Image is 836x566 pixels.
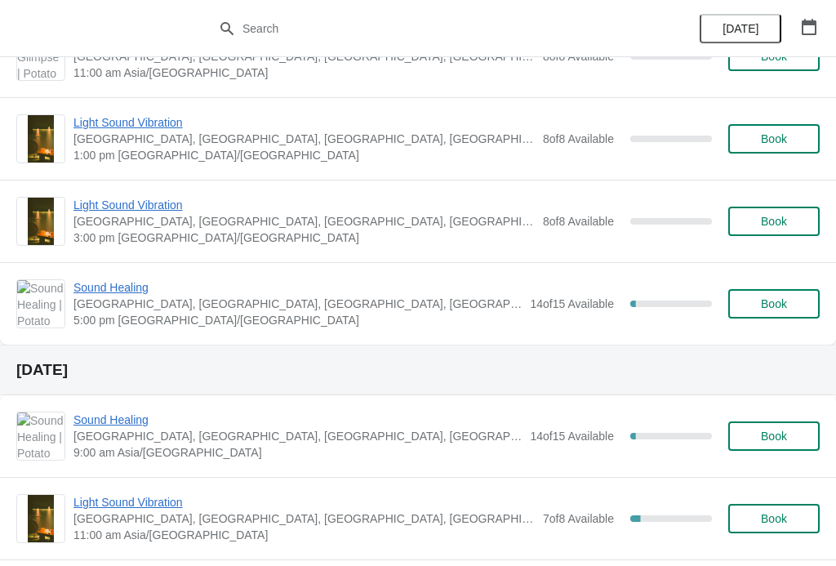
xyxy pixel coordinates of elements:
span: Book [761,430,787,443]
span: Sound Healing [73,279,522,296]
button: Book [728,504,820,533]
span: 14 of 15 Available [530,297,614,310]
span: Book [761,297,787,310]
span: [DATE] [723,22,758,35]
img: Sound Healing | Potato Head Suites & Studios, Jalan Petitenget, Seminyak, Badung Regency, Bali, I... [17,280,64,328]
span: 14 of 15 Available [530,430,614,443]
span: 8 of 8 Available [543,215,614,228]
span: Light Sound Vibration [73,494,535,510]
img: Light Sound Vibration | Potato Head Suites & Studios, Jalan Petitenget, Seminyak, Badung Regency,... [28,198,55,245]
span: Light Sound Vibration [73,197,535,213]
h2: [DATE] [16,362,820,378]
span: 9:00 am Asia/[GEOGRAPHIC_DATA] [73,444,522,461]
img: Sound Healing | Potato Head Suites & Studios, Jalan Petitenget, Seminyak, Badung Regency, Bali, I... [17,412,64,460]
button: Book [728,421,820,451]
span: [GEOGRAPHIC_DATA], [GEOGRAPHIC_DATA], [GEOGRAPHIC_DATA], [GEOGRAPHIC_DATA], [GEOGRAPHIC_DATA] [73,213,535,230]
span: [GEOGRAPHIC_DATA], [GEOGRAPHIC_DATA], [GEOGRAPHIC_DATA], [GEOGRAPHIC_DATA], [GEOGRAPHIC_DATA] [73,131,535,147]
button: Book [728,207,820,236]
span: Light Sound Vibration [73,114,535,131]
span: 1:00 pm [GEOGRAPHIC_DATA]/[GEOGRAPHIC_DATA] [73,147,535,163]
span: [GEOGRAPHIC_DATA], [GEOGRAPHIC_DATA], [GEOGRAPHIC_DATA], [GEOGRAPHIC_DATA], [GEOGRAPHIC_DATA] [73,296,522,312]
span: 3:00 pm [GEOGRAPHIC_DATA]/[GEOGRAPHIC_DATA] [73,230,535,246]
input: Search [242,14,627,43]
span: Book [761,215,787,228]
span: [GEOGRAPHIC_DATA], [GEOGRAPHIC_DATA], [GEOGRAPHIC_DATA], [GEOGRAPHIC_DATA], [GEOGRAPHIC_DATA] [73,428,522,444]
span: 7 of 8 Available [543,512,614,525]
button: [DATE] [700,14,781,43]
span: [GEOGRAPHIC_DATA], [GEOGRAPHIC_DATA], [GEOGRAPHIC_DATA], [GEOGRAPHIC_DATA], [GEOGRAPHIC_DATA] [73,510,535,527]
span: Sound Healing [73,412,522,428]
span: Book [761,132,787,145]
img: Light Sound Vibration | Potato Head Suites & Studios, Jalan Petitenget, Seminyak, Badung Regency,... [28,115,55,163]
span: 8 of 8 Available [543,132,614,145]
img: Light Sound Vibration | Potato Head Suites & Studios, Jalan Petitenget, Seminyak, Badung Regency,... [28,495,55,542]
span: 11:00 am Asia/[GEOGRAPHIC_DATA] [73,65,535,81]
button: Book [728,124,820,154]
span: 5:00 pm [GEOGRAPHIC_DATA]/[GEOGRAPHIC_DATA] [73,312,522,328]
button: Book [728,289,820,319]
span: 11:00 am Asia/[GEOGRAPHIC_DATA] [73,527,535,543]
span: Book [761,512,787,525]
